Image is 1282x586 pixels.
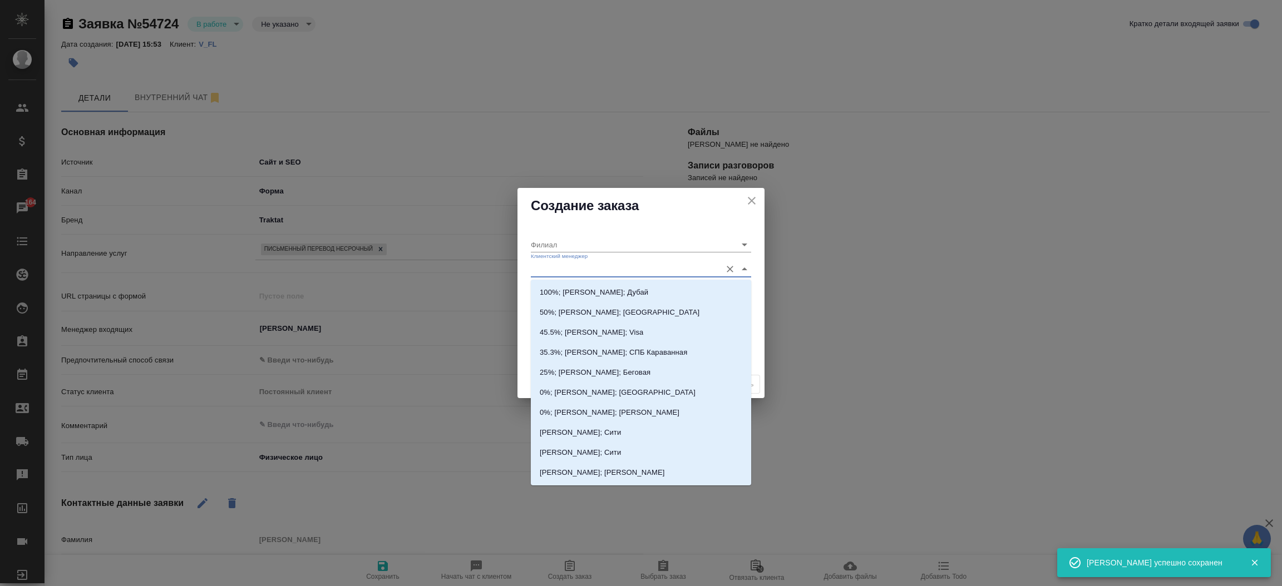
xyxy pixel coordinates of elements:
[540,367,650,378] p: 25%; [PERSON_NAME]; Беговая
[540,347,687,358] p: 35.3%; [PERSON_NAME]; СПБ Караванная
[531,254,588,259] label: Клиентский менеджер
[540,307,699,318] p: 50%; [PERSON_NAME]; [GEOGRAPHIC_DATA]
[531,197,751,215] h2: Создание заказа
[540,387,696,398] p: 0%; [PERSON_NAME]; [GEOGRAPHIC_DATA]
[722,261,738,277] button: Очистить
[737,237,752,252] button: Open
[540,287,648,298] p: 100%; [PERSON_NAME]; Дубай
[737,261,752,277] button: Close
[540,467,664,478] p: [PERSON_NAME]; [PERSON_NAME]
[540,427,621,438] p: [PERSON_NAME]; Сити
[540,327,643,338] p: 45.5%; [PERSON_NAME]; Visa
[540,407,679,418] p: 0%; [PERSON_NAME]; [PERSON_NAME]
[1243,558,1266,568] button: Закрыть
[743,192,760,209] button: close
[540,447,621,458] p: [PERSON_NAME]; Сити
[1087,557,1234,568] div: [PERSON_NAME] успешно сохранен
